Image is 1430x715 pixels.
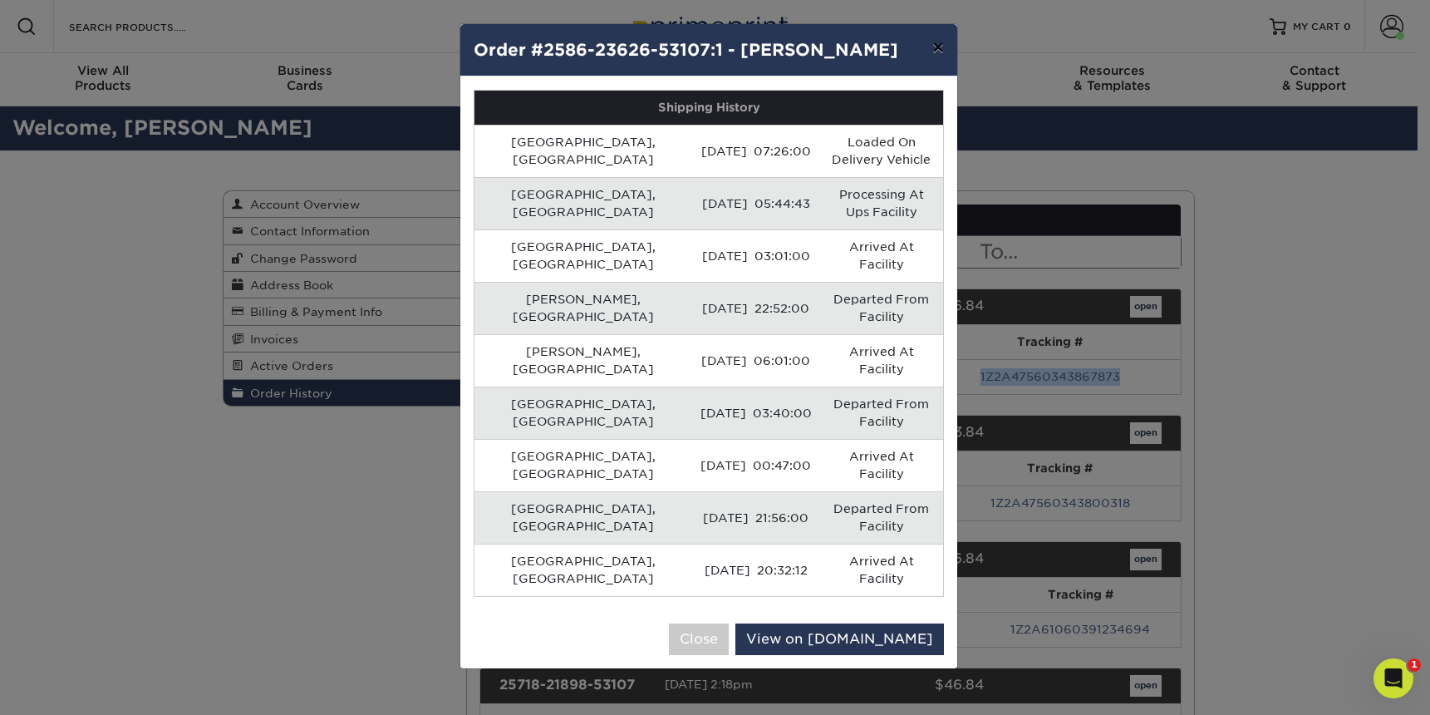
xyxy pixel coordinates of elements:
[669,624,729,655] button: Close
[692,387,820,439] td: [DATE] 03:40:00
[474,544,692,596] td: [GEOGRAPHIC_DATA], [GEOGRAPHIC_DATA]
[692,177,820,229] td: [DATE] 05:44:43
[474,491,692,544] td: [GEOGRAPHIC_DATA], [GEOGRAPHIC_DATA]
[692,125,820,177] td: [DATE] 07:26:00
[474,334,692,387] td: [PERSON_NAME], [GEOGRAPHIC_DATA]
[474,37,944,62] h4: Order #2586-23626-53107:1 - [PERSON_NAME]
[474,439,692,491] td: [GEOGRAPHIC_DATA], [GEOGRAPHIC_DATA]
[692,282,820,334] td: [DATE] 22:52:00
[820,387,944,439] td: Departed From Facility
[474,125,692,177] td: [GEOGRAPHIC_DATA], [GEOGRAPHIC_DATA]
[474,282,692,334] td: [PERSON_NAME], [GEOGRAPHIC_DATA]
[820,177,944,229] td: Processing At Ups Facility
[820,544,944,596] td: Arrived At Facility
[820,282,944,334] td: Departed From Facility
[474,177,692,229] td: [GEOGRAPHIC_DATA], [GEOGRAPHIC_DATA]
[692,491,820,544] td: [DATE] 21:56:00
[919,24,957,71] button: ×
[820,439,944,491] td: Arrived At Facility
[692,334,820,387] td: [DATE] 06:01:00
[1373,658,1413,698] iframe: Intercom live chat
[692,544,820,596] td: [DATE] 20:32:12
[820,491,944,544] td: Departed From Facility
[1408,658,1421,672] span: 1
[692,229,820,282] td: [DATE] 03:01:00
[735,624,944,655] a: View on [DOMAIN_NAME]
[474,91,943,125] th: Shipping History
[820,125,944,177] td: Loaded On Delivery Vehicle
[820,334,944,387] td: Arrived At Facility
[820,229,944,282] td: Arrived At Facility
[474,387,692,439] td: [GEOGRAPHIC_DATA], [GEOGRAPHIC_DATA]
[692,439,820,491] td: [DATE] 00:47:00
[474,229,692,282] td: [GEOGRAPHIC_DATA], [GEOGRAPHIC_DATA]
